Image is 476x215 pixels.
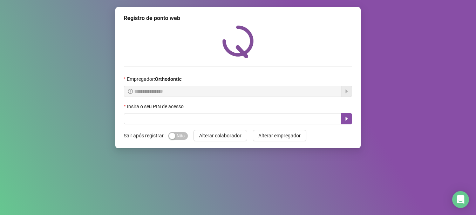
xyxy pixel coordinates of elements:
[127,75,182,83] span: Empregador :
[124,130,168,141] label: Sair após registrar
[124,103,188,110] label: Insira o seu PIN de acesso
[124,14,352,22] div: Registro de ponto web
[344,116,349,122] span: caret-right
[253,130,306,141] button: Alterar empregador
[452,191,469,208] div: Open Intercom Messenger
[155,76,182,82] strong: Orthodontic
[128,89,133,94] span: info-circle
[193,130,247,141] button: Alterar colaborador
[199,132,242,139] span: Alterar colaborador
[222,25,254,58] img: QRPoint
[258,132,301,139] span: Alterar empregador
